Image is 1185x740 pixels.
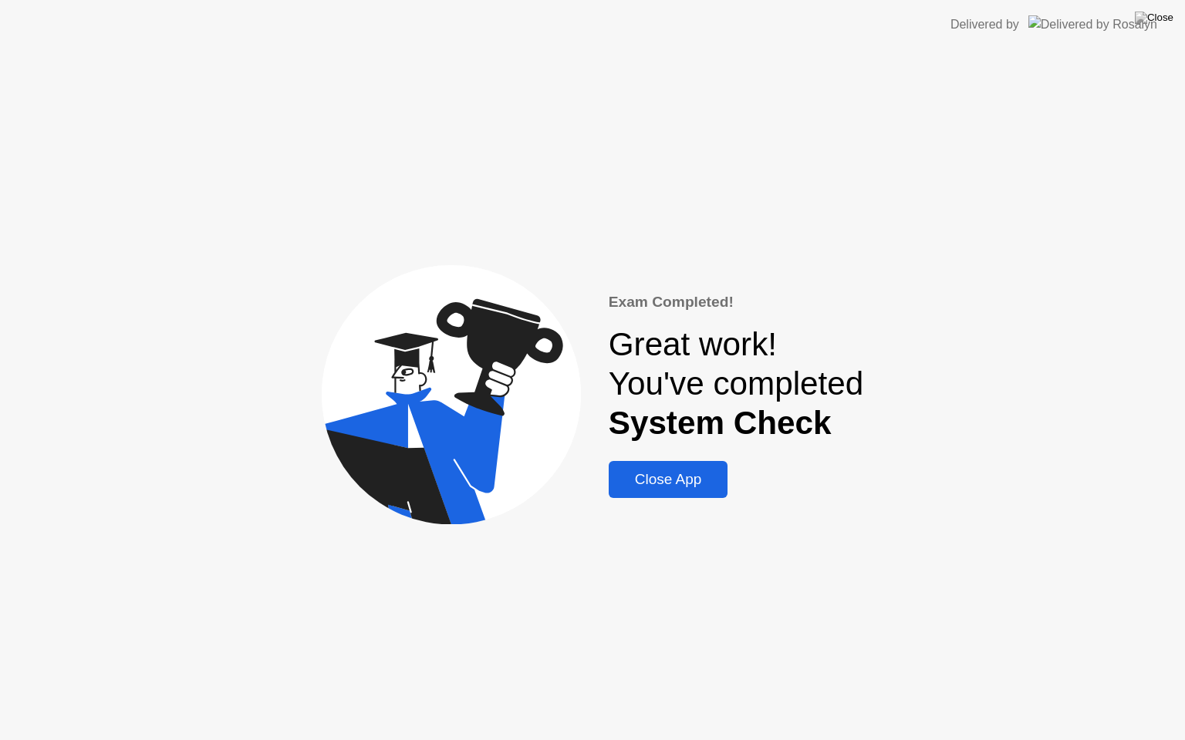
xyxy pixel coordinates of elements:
div: Delivered by [950,15,1019,34]
div: Great work! You've completed [609,325,864,442]
img: Delivered by Rosalyn [1028,15,1157,33]
button: Close App [609,461,728,498]
img: Close [1135,12,1173,24]
div: Close App [613,471,724,488]
div: Exam Completed! [609,291,864,314]
b: System Check [609,405,832,441]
